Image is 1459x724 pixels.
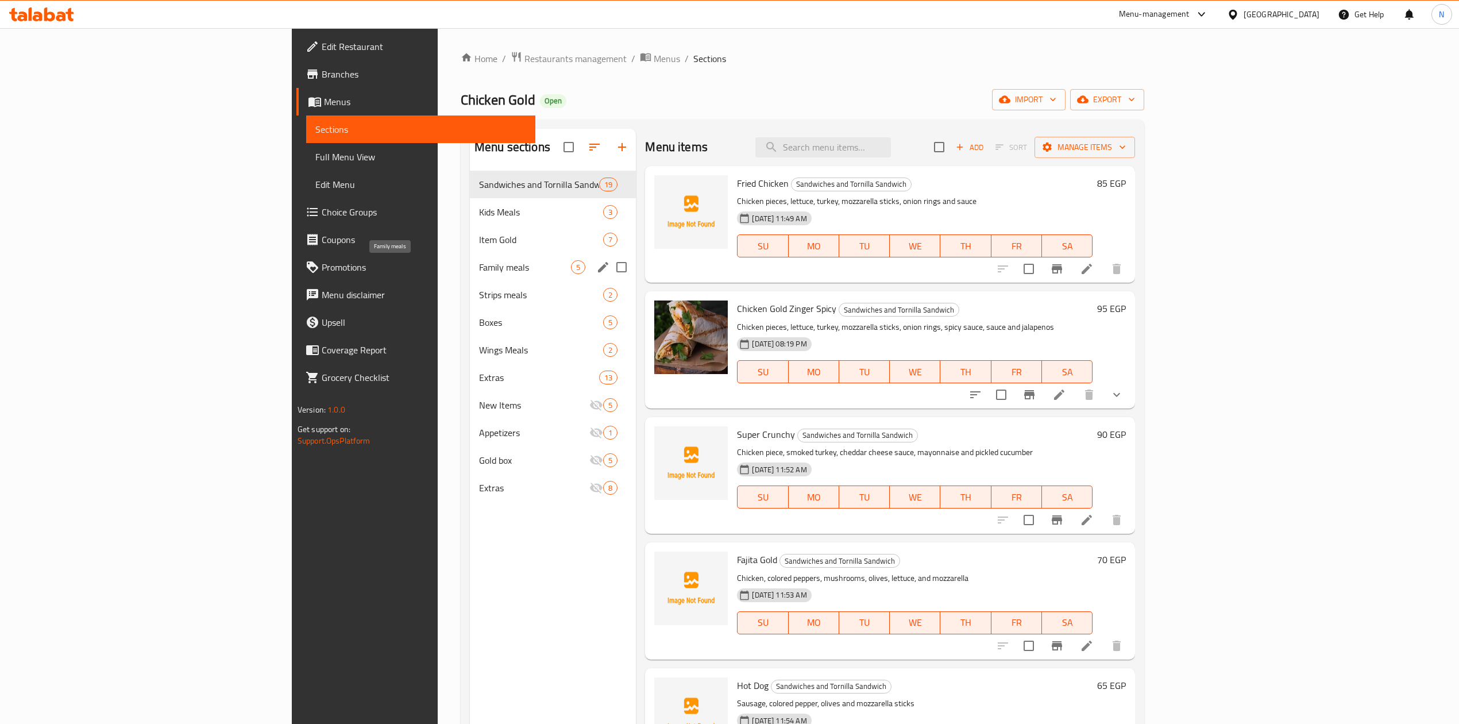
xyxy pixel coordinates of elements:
[793,614,835,631] span: MO
[479,371,599,384] span: Extras
[1103,632,1130,660] button: delete
[589,398,603,412] svg: Inactive section
[470,253,636,281] div: Family meals5edit
[793,364,835,380] span: MO
[737,445,1093,460] p: Chicken piece, smoked turkey, cheddar cheese sauce, mayonnaise and pickled cucumber
[654,552,728,625] img: Fajita Gold
[737,696,1093,711] p: Sausage, colored pepper, olives and mozzarella sticks
[988,138,1035,156] span: Select section first
[755,137,891,157] input: search
[470,166,636,506] nav: Menu sections
[737,175,789,192] span: Fried Chicken
[540,94,566,108] div: Open
[479,288,603,302] span: Strips meals
[296,281,535,309] a: Menu disclaimer
[479,398,589,412] span: New Items
[945,238,986,255] span: TH
[603,426,617,440] div: items
[771,680,891,693] span: Sandwiches and Tornilla Sandwich
[654,175,728,249] img: Fried Chicken
[324,95,526,109] span: Menus
[603,343,617,357] div: items
[1042,360,1093,383] button: SA
[470,474,636,502] div: Extras8
[940,486,991,509] button: TH
[589,453,603,467] svg: Inactive section
[780,554,900,568] span: Sandwiches and Tornilla Sandwich
[844,489,885,506] span: TU
[306,171,535,198] a: Edit Menu
[945,489,986,506] span: TH
[844,614,885,631] span: TU
[604,234,617,245] span: 7
[604,455,617,466] span: 5
[604,290,617,301] span: 2
[1080,513,1094,527] a: Edit menu item
[604,483,617,494] span: 8
[1244,8,1319,21] div: [GEOGRAPHIC_DATA]
[645,138,708,156] h2: Menu items
[996,614,1037,631] span: FR
[298,402,326,417] span: Version:
[604,207,617,218] span: 3
[654,426,728,500] img: Super Crunchy
[603,233,617,247] div: items
[603,453,617,467] div: items
[603,481,617,495] div: items
[479,233,603,247] div: Item Gold
[322,315,526,329] span: Upsell
[604,345,617,356] span: 2
[640,51,680,66] a: Menus
[737,677,769,694] span: Hot Dog
[894,364,936,380] span: WE
[742,364,783,380] span: SU
[479,205,603,219] span: Kids Meals
[322,371,526,384] span: Grocery Checklist
[600,179,617,190] span: 19
[1017,508,1041,532] span: Select to update
[991,360,1042,383] button: FR
[737,551,777,568] span: Fajita Gold
[470,391,636,419] div: New Items5
[479,343,603,357] span: Wings Meals
[1097,677,1126,694] h6: 65 EGP
[894,614,936,631] span: WE
[789,611,839,634] button: MO
[322,233,526,247] span: Coupons
[890,611,940,634] button: WE
[789,486,839,509] button: MO
[737,300,836,317] span: Chicken Gold Zinger Spicy
[791,178,912,191] div: Sandwiches and Tornilla Sandwich
[479,315,603,329] span: Boxes
[322,288,526,302] span: Menu disclaimer
[996,238,1037,255] span: FR
[1103,255,1130,283] button: delete
[1097,175,1126,191] h6: 85 EGP
[1110,388,1124,402] svg: Show Choices
[1043,506,1071,534] button: Branch-specific-item
[996,489,1037,506] span: FR
[296,336,535,364] a: Coverage Report
[1017,634,1041,658] span: Select to update
[608,133,636,161] button: Add section
[779,554,900,568] div: Sandwiches and Tornilla Sandwich
[747,338,811,349] span: [DATE] 08:19 PM
[306,143,535,171] a: Full Menu View
[954,141,985,154] span: Add
[599,178,617,191] div: items
[631,52,635,66] li: /
[322,205,526,219] span: Choice Groups
[737,320,1093,334] p: Chicken pieces, lettuce, turkey, mozzarella sticks, onion rings, spicy sauce, sauce and jalapenos
[479,426,589,440] span: Appetizers
[557,135,581,159] span: Select all sections
[604,428,617,438] span: 1
[298,433,370,448] a: Support.OpsPlatform
[479,178,599,191] span: Sandwiches and Tornilla Sandwich
[581,133,608,161] span: Sort sections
